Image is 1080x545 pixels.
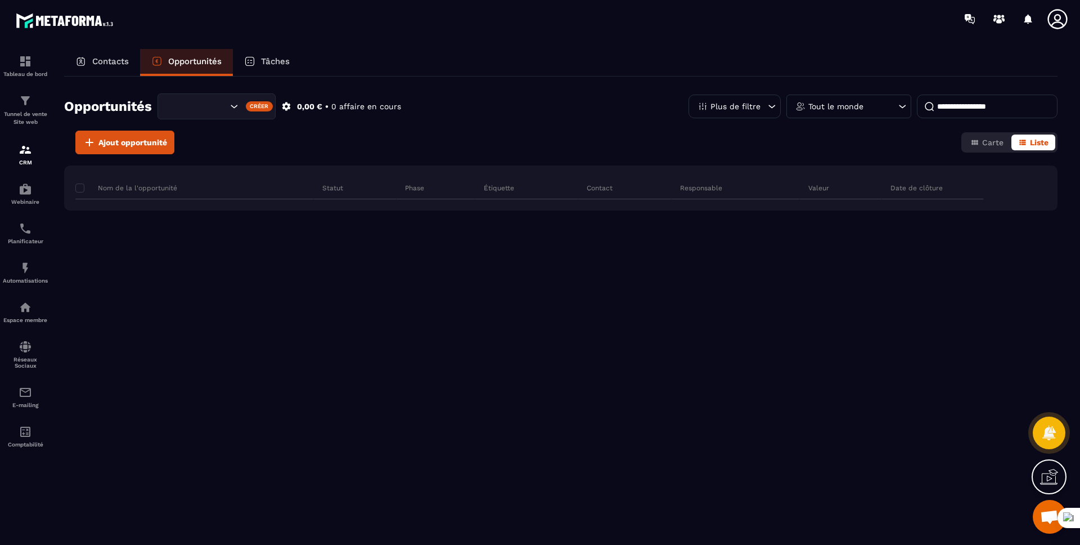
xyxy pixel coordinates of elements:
p: Comptabilité [3,441,48,448]
div: Mở cuộc trò chuyện [1033,500,1066,534]
p: Tâches [261,56,290,66]
span: Liste [1030,138,1048,147]
input: Search for option [168,100,227,113]
p: Valeur [808,184,829,193]
a: schedulerschedulerPlanificateur [3,213,48,253]
p: Planificateur [3,238,48,244]
a: Opportunités [140,49,233,76]
p: Réseaux Sociaux [3,356,48,369]
p: Contacts [92,56,129,66]
button: Ajout opportunité [75,131,174,154]
p: CRM [3,159,48,166]
a: formationformationTunnel de vente Site web [3,86,48,135]
img: formation [19,55,32,68]
img: accountant [19,425,32,439]
p: Opportunités [168,56,222,66]
img: email [19,386,32,399]
a: formationformationTableau de bord [3,46,48,86]
p: Responsable [680,184,722,193]
a: Tâches [233,49,301,76]
a: automationsautomationsWebinaire [3,174,48,213]
img: logo [16,10,117,31]
span: Ajout opportunité [98,137,167,148]
p: Nom de la l'opportunité [75,184,177,193]
p: E-mailing [3,402,48,408]
button: Carte [964,135,1010,150]
p: Plus de filtre [710,102,760,110]
a: accountantaccountantComptabilité [3,417,48,456]
a: Contacts [64,49,140,76]
span: Carte [982,138,1003,147]
p: Contact [587,184,613,193]
h2: Opportunités [64,95,152,118]
p: Webinaire [3,199,48,205]
a: automationsautomationsEspace membre [3,292,48,332]
a: emailemailE-mailing [3,377,48,417]
p: Statut [322,184,343,193]
img: automations [19,301,32,314]
p: 0,00 € [297,101,322,112]
p: Tout le monde [808,102,863,110]
a: social-networksocial-networkRéseaux Sociaux [3,332,48,377]
p: Automatisations [3,278,48,284]
img: automations [19,182,32,196]
p: 0 affaire en cours [331,101,401,112]
p: Tunnel de vente Site web [3,110,48,126]
p: Étiquette [484,184,514,193]
img: social-network [19,340,32,354]
img: formation [19,143,32,157]
a: formationformationCRM [3,135,48,174]
div: Créer [246,101,273,111]
a: automationsautomationsAutomatisations [3,253,48,292]
img: scheduler [19,222,32,235]
img: automations [19,261,32,275]
p: Espace membre [3,317,48,323]
button: Liste [1011,135,1055,150]
p: Phase [405,184,424,193]
div: Search for option [157,93,276,119]
p: • [325,101,328,112]
p: Tableau de bord [3,71,48,77]
img: formation [19,94,32,108]
p: Date de clôture [890,184,943,193]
